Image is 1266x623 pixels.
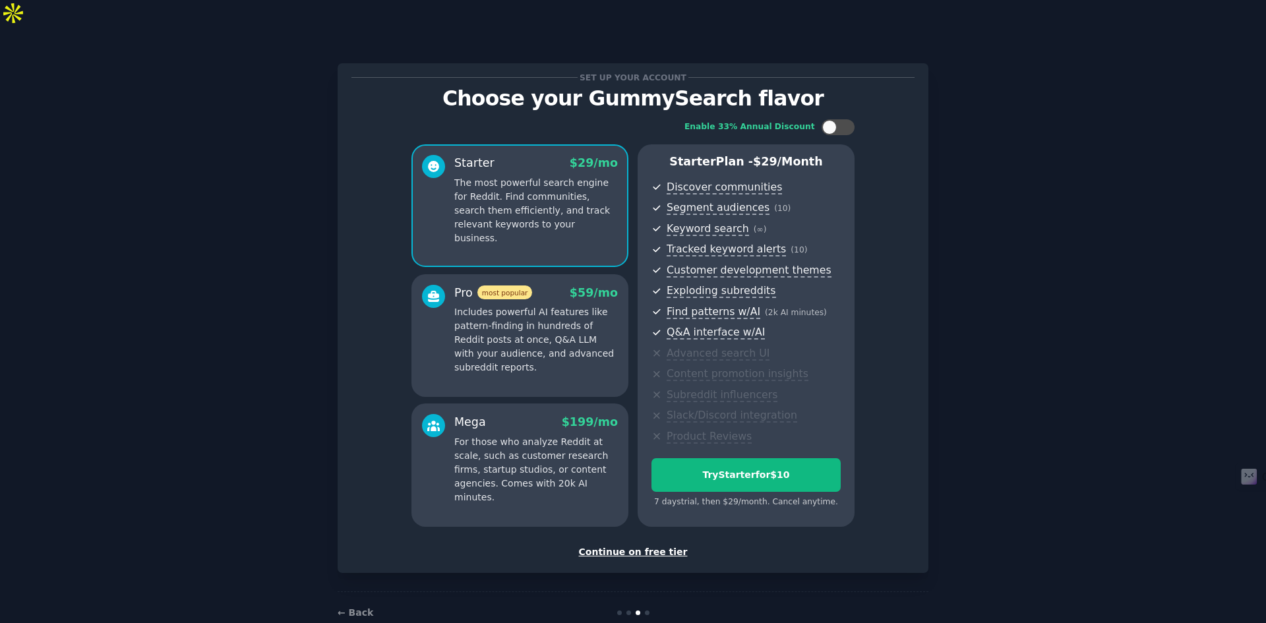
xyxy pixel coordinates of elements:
span: ( 10 ) [791,245,807,254]
span: ( 2k AI minutes ) [765,308,827,317]
div: Mega [454,414,486,430]
div: Enable 33% Annual Discount [684,121,815,133]
div: Pro [454,285,532,301]
span: Tracked keyword alerts [667,243,786,256]
span: most popular [477,285,533,299]
span: Segment audiences [667,201,769,215]
span: Slack/Discord integration [667,409,797,423]
div: Starter [454,155,495,171]
span: $ 199 /mo [562,415,618,429]
span: $ 29 /month [753,155,823,168]
p: Includes powerful AI features like pattern-finding in hundreds of Reddit posts at once, Q&A LLM w... [454,305,618,374]
span: Subreddit influencers [667,388,777,402]
p: For those who analyze Reddit at scale, such as customer research firms, startup studios, or conte... [454,435,618,504]
p: The most powerful search engine for Reddit. Find communities, search them efficiently, and track ... [454,176,618,245]
span: $ 29 /mo [570,156,618,169]
span: Product Reviews [667,430,752,444]
div: Try Starter for $10 [652,468,840,482]
span: Q&A interface w/AI [667,326,765,340]
span: Customer development themes [667,264,831,278]
a: ← Back [338,607,373,618]
button: TryStarterfor$10 [651,458,841,492]
span: Keyword search [667,222,749,236]
div: 7 days trial, then $ 29 /month . Cancel anytime. [651,496,841,508]
p: Starter Plan - [651,154,841,170]
span: Find patterns w/AI [667,305,760,319]
span: Advanced search UI [667,347,769,361]
p: Choose your GummySearch flavor [351,87,915,110]
span: Set up your account [578,71,689,84]
span: Discover communities [667,181,782,194]
span: Exploding subreddits [667,284,775,298]
div: Continue on free tier [351,545,915,559]
span: ( 10 ) [774,204,791,213]
span: $ 59 /mo [570,286,618,299]
span: ( ∞ ) [754,225,767,234]
span: Content promotion insights [667,367,808,381]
